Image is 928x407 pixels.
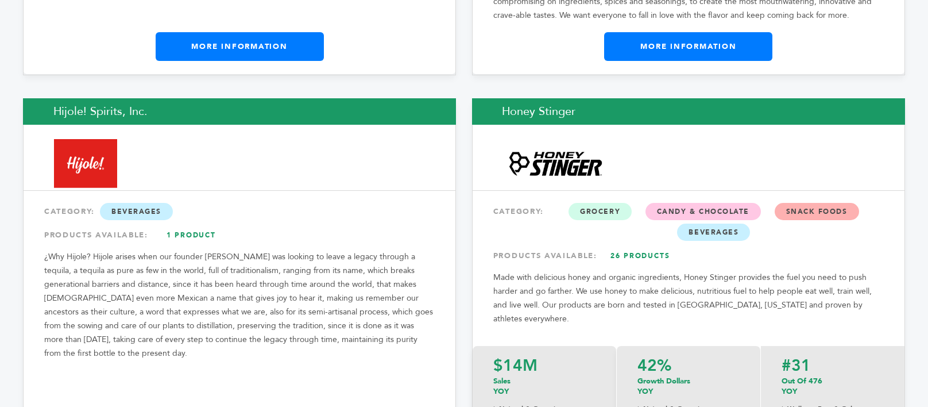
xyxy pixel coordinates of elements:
[600,245,680,266] a: 26 Products
[604,32,772,61] a: More Information
[156,32,324,61] a: More Information
[493,386,509,397] span: YOY
[645,203,761,220] span: Candy & Chocolate
[775,203,859,220] span: Snack Foods
[782,386,797,397] span: YOY
[782,358,884,374] p: #31
[54,139,117,188] img: Hijole! Spirits, Inc.
[44,201,435,222] div: CATEGORY:
[493,271,884,326] p: Made with delicious honey and organic ingredients, Honey Stinger provides the fuel you need to pu...
[502,148,609,180] img: Honey Stinger
[100,203,173,220] span: Beverages
[493,376,596,397] p: Sales
[44,250,435,360] p: ¿Why Híjole? Hijole arises when our founder [PERSON_NAME] was looking to leave a legacy through a...
[569,203,632,220] span: Grocery
[493,358,596,374] p: $14M
[637,376,739,397] p: Growth Dollars
[44,225,435,245] div: PRODUCTS AVAILABLE:
[493,245,884,266] div: PRODUCTS AVAILABLE:
[782,376,884,397] p: Out of 476
[637,358,739,374] p: 42%
[151,225,231,245] a: 1 Product
[23,98,456,125] h2: Hijole! Spirits, Inc.
[472,98,905,125] h2: Honey Stinger
[493,201,884,243] div: CATEGORY:
[637,386,653,397] span: YOY
[677,224,750,241] span: Beverages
